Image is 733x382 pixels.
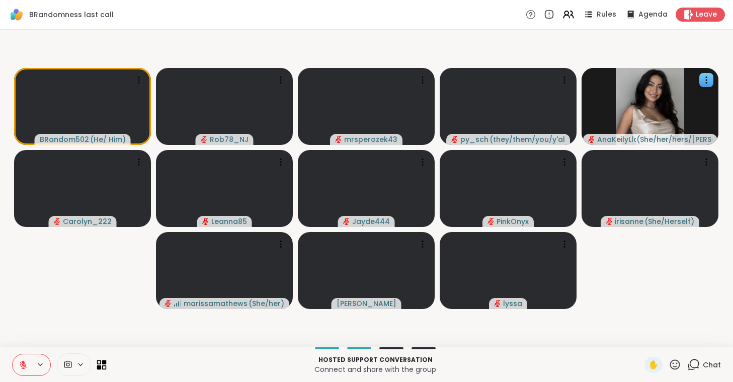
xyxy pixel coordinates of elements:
span: AnaKeilyLlaneza [597,134,636,144]
span: PinkOnyx [497,216,529,226]
span: audio-muted [202,218,209,225]
span: ( She/Herself ) [644,216,694,226]
span: ( they/them/you/y'all/i/we ) [490,134,565,144]
span: Chat [703,360,721,370]
span: Leanna85 [211,216,247,226]
span: audio-muted [494,300,501,307]
span: Carolyn_222 [63,216,112,226]
span: audio-muted [165,300,172,307]
span: marissamathews [184,298,248,309]
span: Leave [696,10,717,20]
span: BRandomness last call [29,10,114,20]
span: audio-muted [335,136,342,143]
span: ( She/her ) [249,298,284,309]
span: audio-muted [588,136,595,143]
span: audio-muted [343,218,350,225]
span: audio-muted [487,218,495,225]
p: Hosted support conversation [112,355,638,364]
span: Rules [597,10,616,20]
span: lyssa [503,298,522,309]
p: Connect and share with the group [112,364,638,374]
span: audio-muted [54,218,61,225]
img: ShareWell Logomark [8,6,25,23]
span: py_sch [460,134,488,144]
span: ( He/ Him ) [90,134,126,144]
span: Agenda [638,10,668,20]
span: audio-muted [606,218,613,225]
span: Rob78_NJ [210,134,249,144]
span: mrsperozek43 [344,134,397,144]
span: Jayde444 [352,216,390,226]
span: audio-muted [201,136,208,143]
span: ( She/her/hers/[PERSON_NAME] ) [636,134,712,144]
span: ✋ [648,359,659,371]
span: BRandom502 [40,134,89,144]
span: audio-muted [451,136,458,143]
img: AnaKeilyLlaneza [616,68,684,145]
span: irisanne [615,216,643,226]
span: [PERSON_NAME] [337,298,396,309]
